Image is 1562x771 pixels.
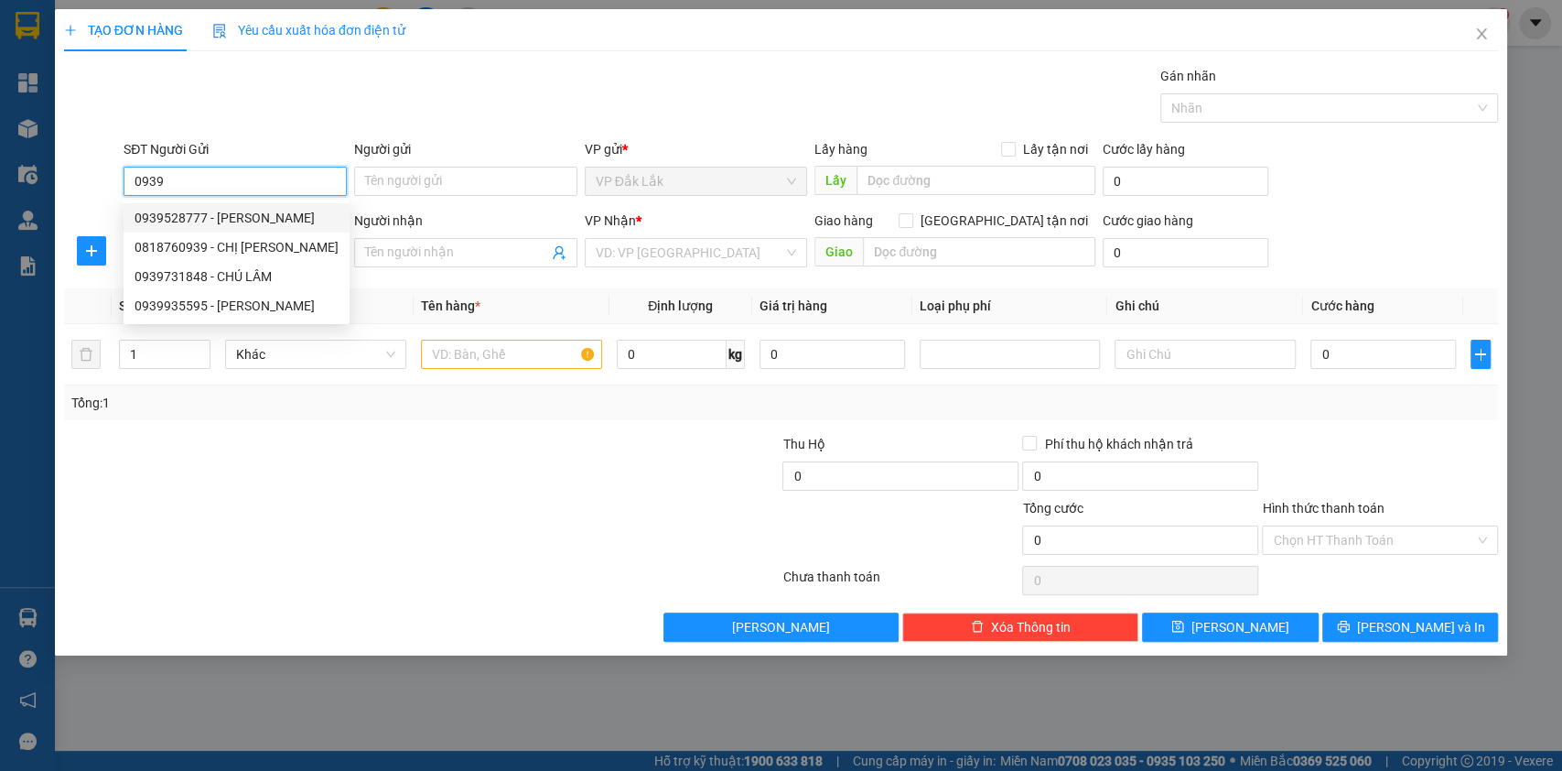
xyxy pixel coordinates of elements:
[585,213,636,228] span: VP Nhận
[1171,620,1184,635] span: save
[1022,501,1083,516] span: Tổng cước
[912,288,1108,324] th: Loại phụ phí
[124,291,350,320] div: 0939935595 - PHAN GÔN
[135,237,339,257] div: 0818760939 - CHỊ [PERSON_NAME]
[814,142,867,157] span: Lấy hàng
[781,567,1021,599] div: Chưa thanh toán
[648,299,713,313] span: Định lượng
[1357,617,1485,637] span: [PERSON_NAME] và In
[1337,620,1350,635] span: printer
[1103,142,1185,157] label: Cước lấy hàng
[1016,139,1095,159] span: Lấy tận nơi
[124,262,350,291] div: 0939731848 - CHÚ LÂM
[1115,340,1296,369] input: Ghi Chú
[782,437,824,451] span: Thu Hộ
[913,211,1095,231] span: [GEOGRAPHIC_DATA] tận nơi
[1310,299,1373,313] span: Cước hàng
[1160,69,1216,83] label: Gán nhãn
[135,296,339,316] div: 0939935595 - [PERSON_NAME]
[1142,613,1318,642] button: save[PERSON_NAME]
[64,23,183,38] span: TẠO ĐƠN HÀNG
[991,617,1071,637] span: Xóa Thông tin
[1262,501,1384,516] label: Hình thức thanh toán
[71,340,101,369] button: delete
[354,211,577,231] div: Người nhận
[236,341,395,368] span: Khác
[1322,613,1498,642] button: printer[PERSON_NAME] và In
[902,613,1138,642] button: deleteXóa Thông tin
[1456,9,1507,60] button: Close
[1107,288,1303,324] th: Ghi chú
[759,299,827,313] span: Giá trị hàng
[814,166,856,195] span: Lấy
[78,244,105,258] span: plus
[1037,434,1200,454] span: Phí thu hộ khách nhận trả
[421,340,602,369] input: VD: Bàn, Ghế
[135,208,339,228] div: 0939528777 - [PERSON_NAME]
[814,237,863,266] span: Giao
[119,299,134,313] span: SL
[663,613,899,642] button: [PERSON_NAME]
[585,139,808,159] div: VP gửi
[727,340,745,369] span: kg
[212,23,405,38] span: Yêu cầu xuất hóa đơn điện tử
[212,24,227,38] img: icon
[814,213,873,228] span: Giao hàng
[856,166,1095,195] input: Dọc đường
[863,237,1095,266] input: Dọc đường
[971,620,984,635] span: delete
[1471,347,1490,362] span: plus
[596,168,797,195] span: VP Đắk Lắk
[1470,340,1491,369] button: plus
[124,233,350,262] div: 0818760939 - CHỊ XUÂN
[1103,167,1268,196] input: Cước lấy hàng
[732,617,830,637] span: [PERSON_NAME]
[552,245,566,260] span: user-add
[135,266,339,287] div: 0939731848 - CHÚ LÂM
[71,393,604,413] div: Tổng: 1
[1103,213,1193,228] label: Cước giao hàng
[64,24,77,37] span: plus
[1103,238,1268,267] input: Cước giao hàng
[421,299,480,313] span: Tên hàng
[124,203,350,233] div: 0939528777 - CTY MINH ANH
[1191,617,1289,637] span: [PERSON_NAME]
[1474,27,1489,41] span: close
[759,340,905,369] input: 0
[124,139,347,159] div: SĐT Người Gửi
[77,236,106,266] button: plus
[354,139,577,159] div: Người gửi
